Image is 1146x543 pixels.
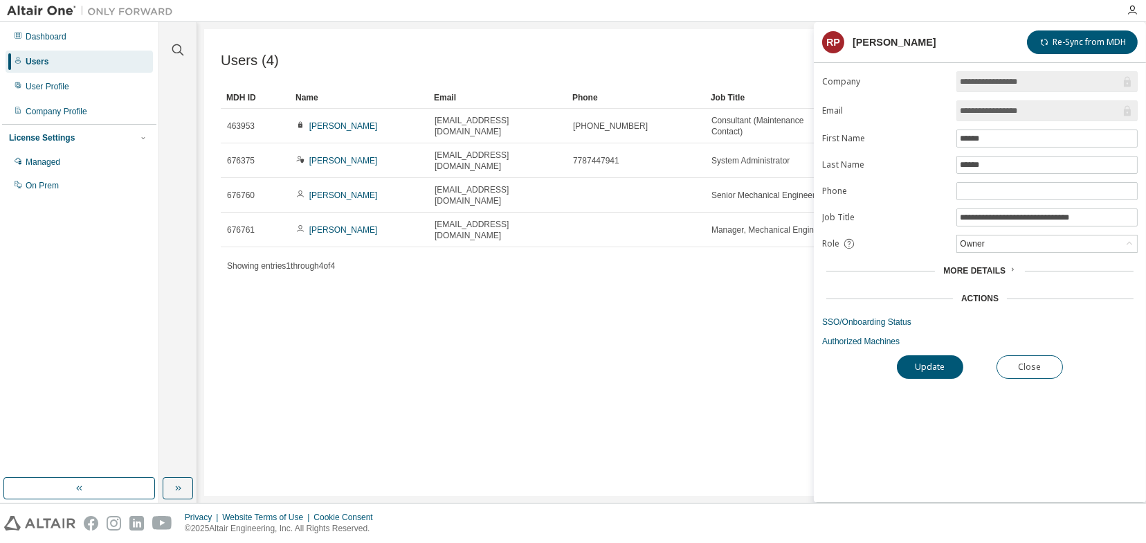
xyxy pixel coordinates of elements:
img: linkedin.svg [129,516,144,531]
label: First Name [822,133,948,144]
span: 7787447941 [573,155,619,166]
label: Last Name [822,159,948,170]
img: Altair One [7,4,180,18]
div: Job Title [711,87,838,109]
div: MDH ID [226,87,284,109]
span: Manager, Mechanical Engineering [711,224,837,235]
span: [EMAIL_ADDRESS][DOMAIN_NAME] [435,219,561,241]
a: [PERSON_NAME] [309,156,378,166]
p: © 2025 Altair Engineering, Inc. All Rights Reserved. [185,523,381,535]
span: 676761 [227,224,255,235]
span: Senior Mechanical Engineer [711,190,815,201]
img: youtube.svg [152,516,172,531]
div: User Profile [26,81,69,92]
span: [PHONE_NUMBER] [573,121,648,132]
div: Owner [957,235,1137,252]
img: altair_logo.svg [4,516,75,531]
a: SSO/Onboarding Status [822,317,1138,328]
div: Privacy [185,512,222,523]
span: Users (4) [221,53,279,69]
div: Name [295,87,423,109]
span: More Details [943,266,1006,276]
a: [PERSON_NAME] [309,190,378,200]
div: Users [26,56,48,67]
label: Email [822,105,948,116]
span: 676375 [227,155,255,166]
a: Authorized Machines [822,336,1138,347]
div: RP [822,31,844,53]
span: Role [822,238,839,249]
span: Showing entries 1 through 4 of 4 [227,261,335,271]
label: Phone [822,186,948,197]
span: [EMAIL_ADDRESS][DOMAIN_NAME] [435,150,561,172]
span: System Administrator [711,155,790,166]
div: Email [434,87,561,109]
span: [EMAIL_ADDRESS][DOMAIN_NAME] [435,184,561,206]
a: [PERSON_NAME] [309,225,378,235]
div: License Settings [9,132,75,143]
button: Update [897,355,963,379]
div: Cookie Consent [313,512,381,523]
button: Re-Sync from MDH [1027,30,1138,54]
img: instagram.svg [107,516,121,531]
span: 463953 [227,121,255,132]
span: [EMAIL_ADDRESS][DOMAIN_NAME] [435,115,561,137]
div: [PERSON_NAME] [853,37,936,48]
div: Website Terms of Use [222,512,313,523]
label: Job Title [822,212,948,223]
a: [PERSON_NAME] [309,121,378,131]
img: facebook.svg [84,516,98,531]
label: Company [822,76,948,87]
div: Dashboard [26,31,66,42]
span: Consultant (Maintenance Contact) [711,115,837,137]
div: Actions [961,293,999,304]
span: 676760 [227,190,255,201]
div: Phone [572,87,700,109]
div: Company Profile [26,106,87,117]
div: Owner [958,236,986,251]
div: Managed [26,157,60,168]
button: Close [997,355,1063,379]
div: On Prem [26,180,59,191]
